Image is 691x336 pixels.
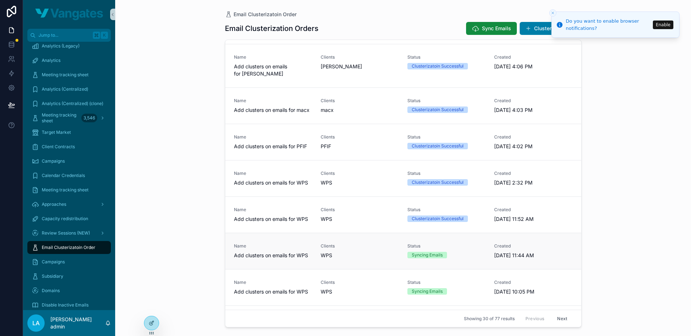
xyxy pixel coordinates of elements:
span: [DATE] 11:52 AM [494,215,572,223]
a: Disable Inactive Emails [27,299,111,312]
span: Add clusters on emails for [PERSON_NAME] [234,63,312,77]
span: Capacity redistribution [42,216,88,222]
span: Sync Emails [482,25,511,32]
span: Name [234,243,312,249]
a: Campaigns [27,255,111,268]
a: Approaches [27,198,111,211]
button: Jump to...K [27,29,111,42]
span: macx [321,106,334,114]
a: Email Clusterizatoin Order [27,241,111,254]
span: [DATE] 11:44 AM [494,252,572,259]
a: Calendar Credentials [27,169,111,182]
div: Do you want to enable browser notifications? [566,18,651,32]
span: Add clusters on emails for WPS [234,215,312,223]
span: Clients [321,280,399,285]
span: Clients [321,243,399,249]
span: Status [407,280,485,285]
span: Analytics [42,58,60,63]
span: Analytics (Centralized) [42,86,88,92]
span: PFIF [321,143,331,150]
span: Clients [321,98,399,104]
span: K [101,32,107,38]
a: Analytics [27,54,111,67]
span: Created [494,98,572,104]
div: Clusterizatoin Successful [412,179,464,186]
span: Name [234,98,312,104]
span: Analytics (Legacy) [42,43,80,49]
span: Domains [42,288,60,294]
span: Calendar Credentials [42,173,85,178]
span: Campaigns [42,259,65,265]
a: Domains [27,284,111,297]
span: Name [234,134,312,140]
span: Status [407,171,485,176]
a: Subsidiary [27,270,111,283]
button: Close toast [549,9,556,17]
span: [DATE] 4:02 PM [494,143,572,150]
span: Client Contracts [42,144,75,150]
div: Clusterizatoin Successful [412,143,464,149]
span: la [32,319,40,327]
span: Created [494,134,572,140]
span: Disable Inactive Emails [42,302,89,308]
span: Approaches [42,201,66,207]
span: Add clusters on emails for WPS [234,179,312,186]
span: Add clusters on emails for macx [234,106,312,114]
span: Add clusters on emails for WPS [234,252,312,259]
a: Target Market [27,126,111,139]
span: Clients [321,171,399,176]
a: Email Clusterizatoin Order [225,11,297,18]
span: Review Sessions (NEW) [42,230,90,236]
a: Client Contracts [27,140,111,153]
a: Capacity redistribution [27,212,111,225]
span: Name [234,54,312,60]
div: Syncing Emails [412,288,443,295]
div: Syncing Emails [412,252,443,258]
span: Meeting tracking sheet [42,112,78,124]
span: Created [494,280,572,285]
span: Email Clusterizatoin Order [234,11,297,18]
span: Analytics (Centralized) (clone) [42,101,103,106]
span: Meeting tracking sheet [42,187,89,193]
h1: Email Clusterization Orders [225,23,319,33]
span: Target Market [42,130,71,135]
span: WPS [321,179,332,186]
span: Status [407,98,485,104]
span: Created [494,243,572,249]
span: Status [407,54,485,60]
span: [DATE] 2:32 PM [494,179,572,186]
button: Next [552,313,572,324]
div: Clusterizatoin Successful [412,215,464,222]
a: Analytics (Legacy) [27,40,111,53]
span: Clients [321,54,399,60]
span: Name [234,280,312,285]
span: Created [494,171,572,176]
span: Name [234,171,312,176]
span: Clients [321,207,399,213]
span: Jump to... [39,32,90,38]
button: Enable [653,21,673,29]
span: Add clusters on emails for WPS [234,288,312,295]
span: Subsidiary [42,273,63,279]
span: Name [234,207,312,213]
button: Clusterize Emails [520,22,582,35]
span: WPS [321,252,332,259]
a: Analytics (Centralized) (clone) [27,97,111,110]
div: scrollable content [23,42,115,310]
span: Showing 30 of 77 results [464,316,515,322]
span: Status [407,134,485,140]
a: Meeting tracking sheet3,546 [27,112,111,124]
span: Created [494,207,572,213]
span: Created [494,54,572,60]
div: 3,546 [81,114,97,122]
p: [PERSON_NAME] admin [50,316,105,330]
div: Clusterizatoin Successful [412,63,464,69]
span: [DATE] 4:03 PM [494,106,572,114]
a: Campaigns [27,155,111,168]
a: Meeting tracking sheet [27,68,111,81]
div: Clusterizatoin Successful [412,106,464,113]
span: Status [407,207,485,213]
span: WPS [321,215,332,223]
span: Add clusters on emails for PFIF [234,143,312,150]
